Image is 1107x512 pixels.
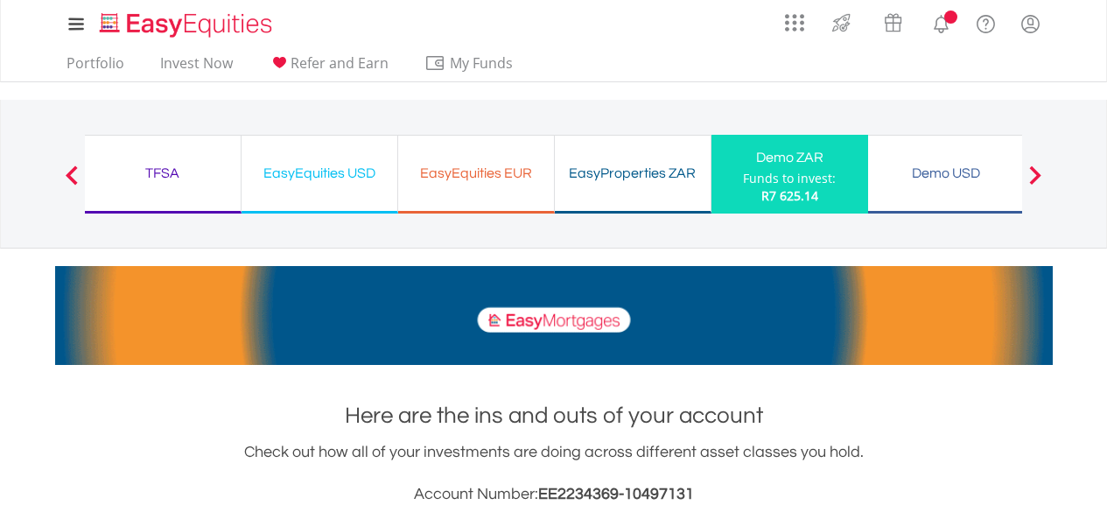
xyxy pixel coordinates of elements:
[54,174,89,192] button: Previous
[919,4,963,39] a: Notifications
[55,266,1053,365] img: EasyMortage Promotion Banner
[722,145,858,170] div: Demo ZAR
[963,4,1008,39] a: FAQ's and Support
[565,161,700,186] div: EasyProperties ZAR
[262,54,396,81] a: Refer and Earn
[785,13,804,32] img: grid-menu-icon.svg
[252,161,387,186] div: EasyEquities USD
[761,187,818,204] span: R7 625.14
[743,170,836,187] div: Funds to invest:
[409,161,543,186] div: EasyEquities EUR
[1018,174,1053,192] button: Next
[827,9,856,37] img: thrive-v2.svg
[55,400,1053,431] h1: Here are the ins and outs of your account
[538,486,694,502] span: EE2234369-10497131
[55,482,1053,507] h3: Account Number:
[774,4,816,32] a: AppsGrid
[96,11,279,39] img: EasyEquities_Logo.png
[867,4,919,37] a: Vouchers
[93,4,279,39] a: Home page
[291,53,389,73] span: Refer and Earn
[879,9,907,37] img: vouchers-v2.svg
[95,161,230,186] div: TFSA
[153,54,240,81] a: Invest Now
[424,52,539,74] span: My Funds
[879,161,1013,186] div: Demo USD
[60,54,131,81] a: Portfolio
[1008,4,1053,43] a: My Profile
[55,440,1053,507] div: Check out how all of your investments are doing across different asset classes you hold.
